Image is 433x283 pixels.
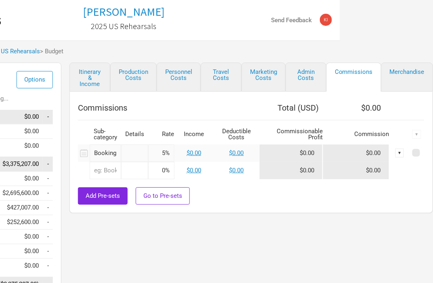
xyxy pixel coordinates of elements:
[229,167,244,174] a: $0.00
[43,215,53,230] td: Travel as % of Tour Income
[187,149,201,157] a: $0.00
[260,145,323,162] td: $0.00
[69,63,110,92] a: Itinerary & Income
[174,124,214,145] th: Income
[91,18,156,35] a: 2025 US Rehearsals
[43,138,53,153] td: Other Income as % of Tour Income
[43,244,53,259] td: Admin as % of Tour Income
[201,63,242,92] a: Travel Costs
[326,63,381,92] a: Commissions
[91,22,156,31] h2: 2025 US Rehearsals
[43,201,53,215] td: Personnel as % of Tour Income
[286,63,326,92] a: Admin Costs
[83,4,164,19] h1: [PERSON_NAME]
[24,76,45,83] span: Options
[323,124,389,145] th: Commission
[187,167,201,174] a: $0.00
[323,145,389,162] td: $0.00
[40,48,63,55] span: > Budget
[43,157,53,172] td: Tour Costs as % of Tour Income
[86,192,120,199] span: Add Pre-sets
[78,187,128,205] button: Add Pre-sets
[90,145,121,162] div: Booking Agent
[213,124,260,145] th: Deductible Costs
[412,130,421,139] div: ▼
[90,124,121,145] th: Sub-category
[260,100,323,116] th: Total ( USD )
[43,124,53,138] td: Performance Income as % of Tour Income
[90,162,121,179] input: eg: Booking Commission
[83,6,164,18] a: [PERSON_NAME]
[110,63,157,92] a: Production Costs
[320,14,332,26] img: Kimberley
[229,149,244,157] a: $0.00
[43,259,53,273] td: Commissions as % of Tour Income
[260,162,323,179] td: $0.00
[43,172,53,186] td: Show Costs as % of Tour Income
[143,192,182,199] span: Go to Pre-sets
[43,110,53,124] td: Tour Income as % of Tour Income
[148,124,174,145] th: Rate
[242,63,286,92] a: Marketing Costs
[43,186,53,201] td: Production as % of Tour Income
[43,230,53,244] td: Marketing as % of Tour Income
[323,162,389,179] td: $0.00
[381,63,433,92] a: Merchandise
[271,17,312,24] strong: Send Feedback
[136,187,190,205] button: Go to Pre-sets
[260,124,323,145] th: Commissionable Profit
[78,100,260,116] th: Commissions
[395,149,404,157] div: ▼
[157,63,201,92] a: Personnel Costs
[323,100,389,116] th: $0.00
[121,124,148,145] th: Details
[17,71,53,88] button: Options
